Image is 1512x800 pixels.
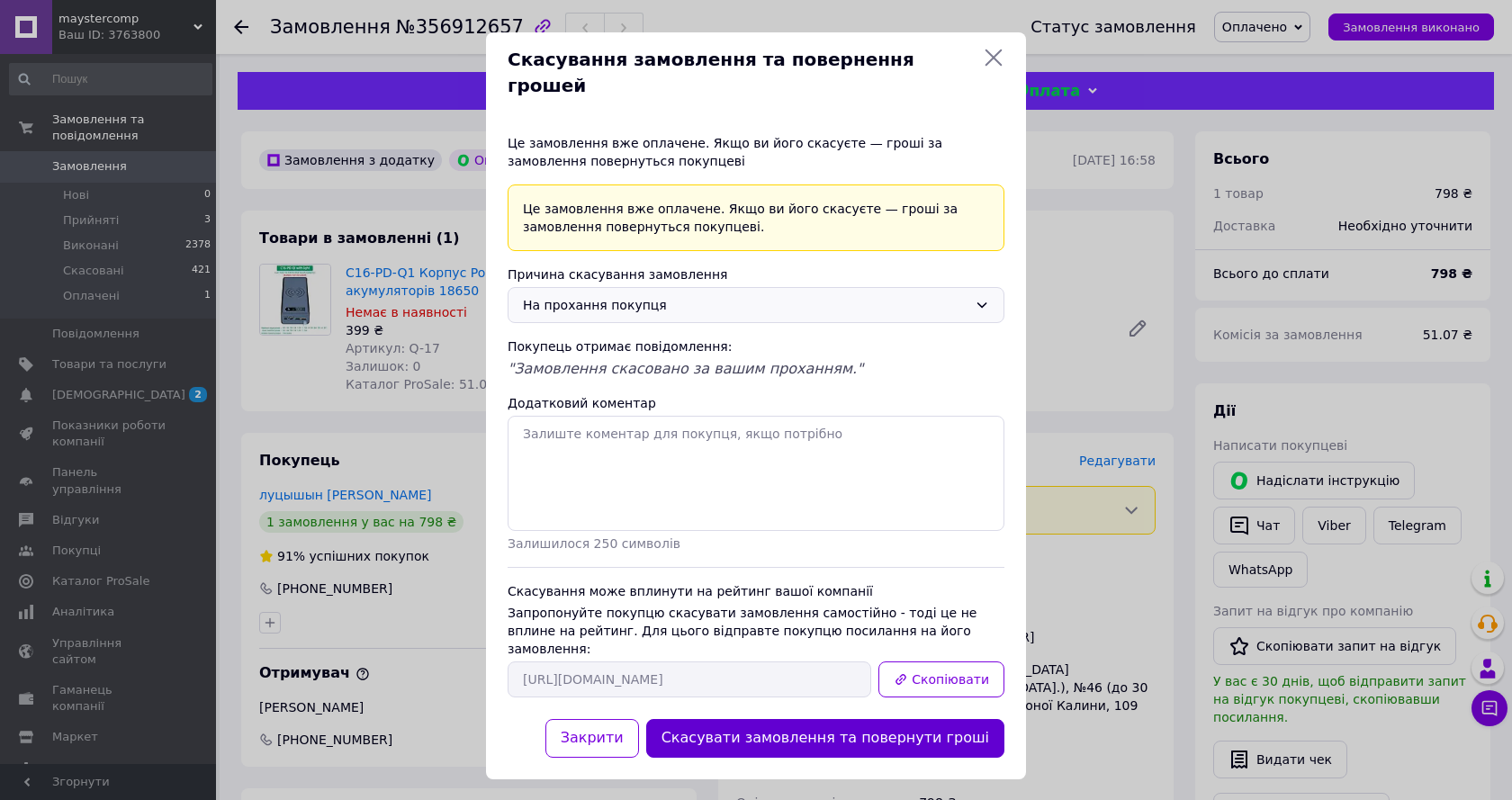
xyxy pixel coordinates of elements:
[508,536,680,551] span: Залишилося 250 символів
[508,604,1004,658] div: Запропонуйте покупцю скасувати замовлення самостійно - тоді це не вплине на рейтинг. Для цього ві...
[508,134,1004,170] div: Це замовлення вже оплачене. Якщо ви його скасуєте — гроші за замовлення повернуться покупцеві
[646,719,1004,758] button: Скасувати замовлення та повернути гроші
[508,265,1004,283] div: Причина скасування замовлення
[508,360,863,377] span: "Замовлення скасовано за вашим проханням."
[508,47,976,98] span: Скасування замовлення та повернення грошей
[508,337,1004,355] div: Покупець отримає повідомлення:
[523,295,967,315] div: На прохання покупця
[878,661,1004,697] button: Скопіювати
[508,184,1004,251] div: Це замовлення вже оплачене. Якщо ви його скасуєте — гроші за замовлення повернуться покупцеві.
[508,582,1004,600] div: Скасування може вплинути на рейтинг вашої компанії
[508,396,656,410] label: Додатковий коментар
[545,719,639,758] button: Закрити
